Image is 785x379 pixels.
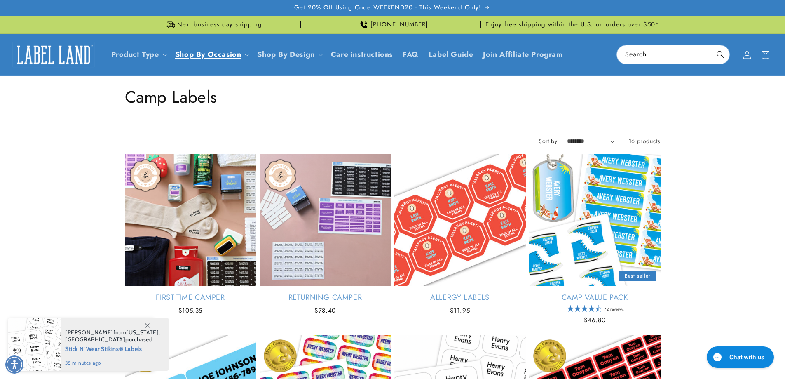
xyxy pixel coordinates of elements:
span: Label Guide [429,50,473,59]
a: Product Type [111,49,159,60]
span: [PERSON_NAME] [65,329,113,336]
div: Announcement [484,16,661,33]
span: [PHONE_NUMBER] [370,21,428,29]
iframe: Gorgias live chat messenger [703,344,777,371]
span: 35 minutes ago [65,359,160,367]
a: Join Affiliate Program [478,45,567,64]
span: Get 20% Off Using Code WEEKEND20 - This Weekend Only! [294,4,481,12]
a: Returning Camper [260,293,391,302]
img: Label Land [12,42,95,68]
a: FAQ [398,45,424,64]
a: Label Guide [424,45,478,64]
span: Enjoy free shipping within the U.S. on orders over $50* [485,21,659,29]
a: Camp Value Pack [529,293,661,302]
div: Announcement [305,16,481,33]
summary: Shop By Design [252,45,326,64]
label: Sort by: [539,137,559,145]
span: [GEOGRAPHIC_DATA] [65,336,125,343]
span: Stick N' Wear Stikins® Labels [65,343,160,353]
span: Shop By Occasion [175,50,241,59]
span: Next business day shipping [177,21,262,29]
span: Care instructions [331,50,393,59]
h1: Camp Labels [125,86,661,108]
div: Announcement [125,16,301,33]
span: [US_STATE] [126,329,159,336]
summary: Shop By Occasion [170,45,253,64]
div: Accessibility Menu [5,355,23,374]
span: FAQ [403,50,419,59]
a: Shop By Design [257,49,314,60]
span: 16 products [629,137,661,145]
a: First Time Camper [125,293,256,302]
span: from , purchased [65,329,160,343]
a: Care instructions [326,45,398,64]
summary: Product Type [106,45,170,64]
button: Search [711,45,729,64]
span: Join Affiliate Program [483,50,562,59]
a: Allergy Labels [394,293,526,302]
a: Label Land [9,39,98,71]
